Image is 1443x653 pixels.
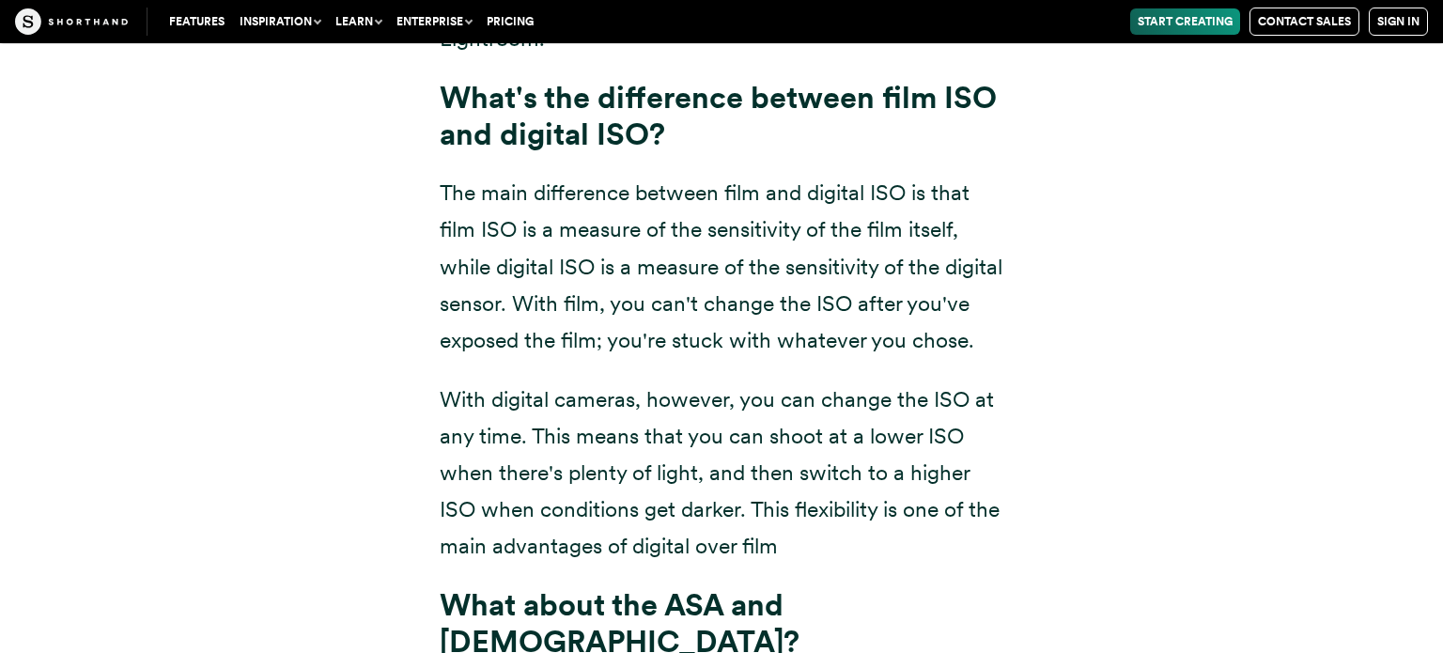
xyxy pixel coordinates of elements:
[1130,8,1240,35] a: Start Creating
[1249,8,1359,36] a: Contact Sales
[440,175,1003,358] p: The main difference between film and digital ISO is that film ISO is a measure of the sensitivity...
[440,79,997,152] strong: What's the difference between film ISO and digital ISO?
[15,8,128,35] img: The Craft
[389,8,479,35] button: Enterprise
[328,8,389,35] button: Learn
[440,381,1003,565] p: With digital cameras, however, you can change the ISO at any time. This means that you can shoot ...
[162,8,232,35] a: Features
[232,8,328,35] button: Inspiration
[1369,8,1428,36] a: Sign in
[479,8,541,35] a: Pricing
